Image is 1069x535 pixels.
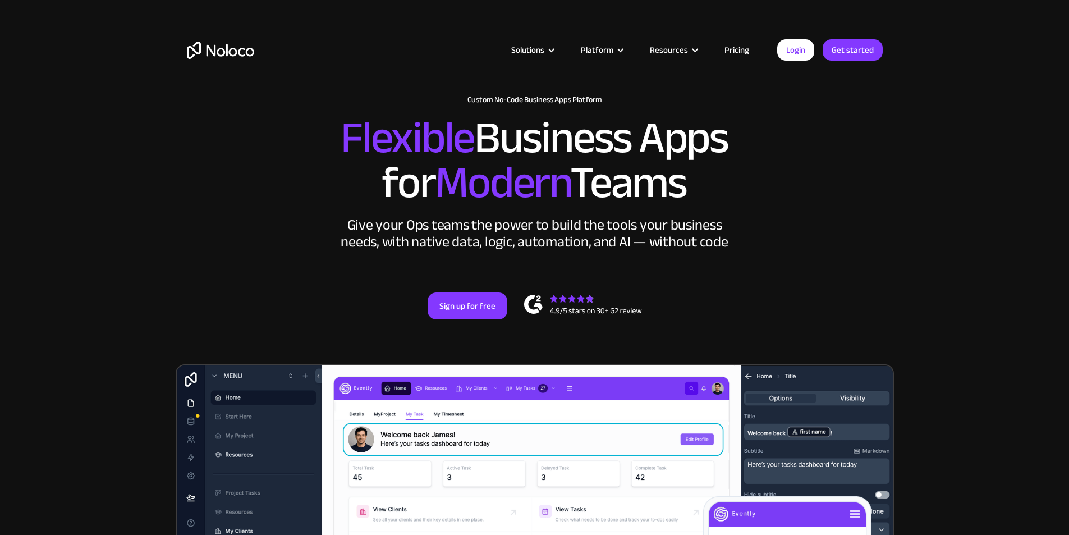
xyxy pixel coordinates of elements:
[650,43,688,57] div: Resources
[823,39,883,61] a: Get started
[187,42,254,59] a: home
[567,43,636,57] div: Platform
[497,43,567,57] div: Solutions
[338,217,731,250] div: Give your Ops teams the power to build the tools your business needs, with native data, logic, au...
[710,43,763,57] a: Pricing
[341,96,474,180] span: Flexible
[187,116,883,205] h2: Business Apps for Teams
[581,43,613,57] div: Platform
[435,141,570,225] span: Modern
[511,43,544,57] div: Solutions
[636,43,710,57] div: Resources
[428,292,507,319] a: Sign up for free
[777,39,814,61] a: Login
